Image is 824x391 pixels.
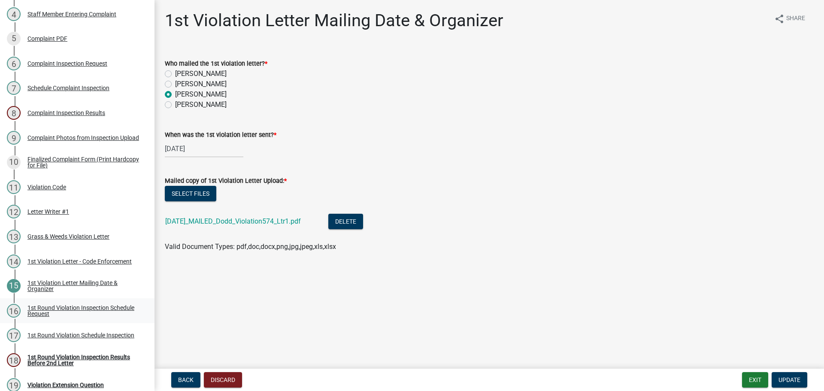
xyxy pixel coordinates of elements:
[7,279,21,293] div: 15
[165,10,503,31] h1: 1st Violation Letter Mailing Date & Organizer
[7,304,21,318] div: 16
[7,32,21,45] div: 5
[27,135,139,141] div: Complaint Photos from Inspection Upload
[27,233,109,239] div: Grass & Weeds Violation Letter
[742,372,768,388] button: Exit
[328,218,363,226] wm-modal-confirm: Delete Document
[204,372,242,388] button: Discard
[7,57,21,70] div: 6
[27,305,141,317] div: 1st Round Violation Inspection Schedule Request
[27,11,116,17] div: Staff Member Entering Complaint
[7,328,21,342] div: 17
[27,61,107,67] div: Complaint Inspection Request
[165,242,336,251] span: Valid Document Types: pdf,doc,docx,png,jpg,jpeg,xls,xlsx
[165,140,243,158] input: mm/dd/yyyy
[27,258,132,264] div: 1st Violation Letter - Code Enforcement
[7,353,21,367] div: 18
[165,178,287,184] label: Mailed copy of 1st Violation Letter Upload:
[175,100,227,110] label: [PERSON_NAME]
[27,280,141,292] div: 1st Violation Letter Mailing Date & Organizer
[27,332,134,338] div: 1st Round Violation Schedule Inspection
[772,372,807,388] button: Update
[175,79,227,89] label: [PERSON_NAME]
[27,184,66,190] div: Violation Code
[7,7,21,21] div: 4
[786,14,805,24] span: Share
[175,69,227,79] label: [PERSON_NAME]
[165,132,276,138] label: When was the 1st violation letter sent?
[27,85,109,91] div: Schedule Complaint Inspection
[7,205,21,218] div: 12
[165,186,216,201] button: Select files
[7,230,21,243] div: 13
[7,81,21,95] div: 7
[27,382,104,388] div: Violation Extension Question
[27,156,141,168] div: Finalized Complaint Form (Print Hardcopy for File)
[165,217,301,225] a: [DATE]_MAILED_Dodd_Violation574_Ltr1.pdf
[27,209,69,215] div: Letter Writer #1
[7,106,21,120] div: 8
[27,110,105,116] div: Complaint Inspection Results
[27,354,141,366] div: 1st Round Violation Inspection Results Before 2nd Letter
[774,14,785,24] i: share
[328,214,363,229] button: Delete
[779,376,800,383] span: Update
[165,61,267,67] label: Who mailed the 1st violation letter?
[171,372,200,388] button: Back
[27,36,67,42] div: Complaint PDF
[767,10,812,27] button: shareShare
[7,131,21,145] div: 9
[178,376,194,383] span: Back
[7,255,21,268] div: 14
[175,89,227,100] label: [PERSON_NAME]
[7,180,21,194] div: 11
[7,155,21,169] div: 10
